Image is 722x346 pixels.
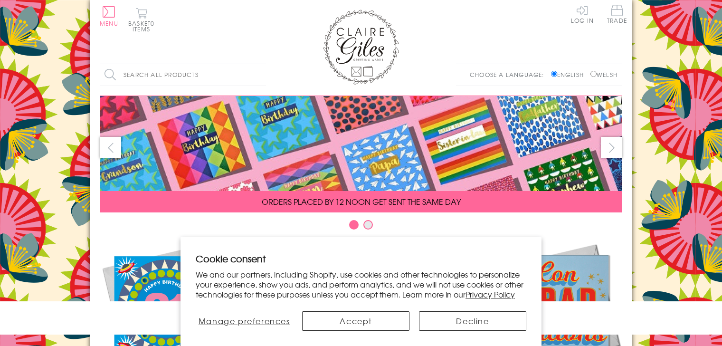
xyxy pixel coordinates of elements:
img: Claire Giles Greetings Cards [323,10,399,85]
p: We and our partners, including Shopify, use cookies and other technologies to personalize your ex... [196,269,526,299]
a: Trade [607,5,627,25]
span: 0 items [133,19,154,33]
button: next [601,137,622,158]
a: Privacy Policy [465,288,515,300]
label: English [551,70,589,79]
button: Accept [302,311,409,331]
button: Menu [100,6,118,26]
span: Manage preferences [199,315,290,327]
p: Choose a language: [470,70,549,79]
input: Search all products [100,64,266,86]
a: Log In [571,5,594,23]
input: Welsh [590,71,597,77]
div: Carousel Pagination [100,220,622,234]
span: ORDERS PLACED BY 12 NOON GET SENT THE SAME DAY [262,196,461,207]
button: prev [100,137,121,158]
span: Trade [607,5,627,23]
button: Carousel Page 1 (Current Slide) [349,220,359,230]
button: Carousel Page 2 [363,220,373,230]
span: Menu [100,19,118,28]
input: English [551,71,557,77]
h2: Cookie consent [196,252,526,265]
label: Welsh [590,70,617,79]
input: Search [256,64,266,86]
button: Decline [419,311,526,331]
button: Manage preferences [196,311,293,331]
button: Basket0 items [128,8,154,32]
